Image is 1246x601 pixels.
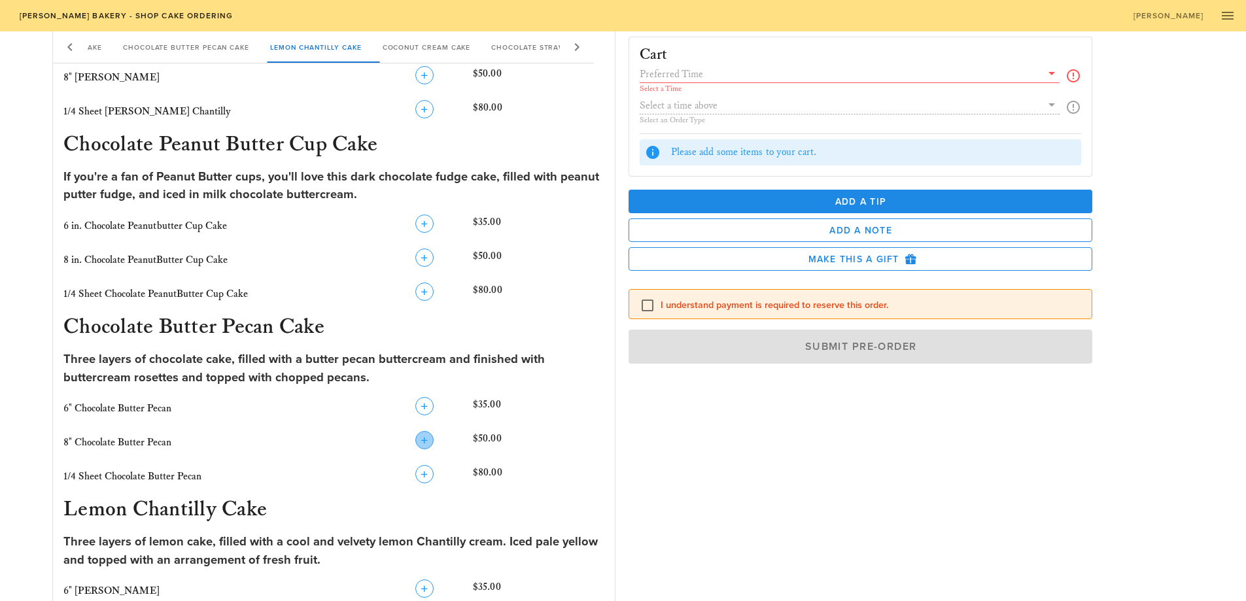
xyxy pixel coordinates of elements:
[1124,7,1212,25] a: [PERSON_NAME]
[112,31,260,63] div: Chocolate Butter Pecan Cake
[63,470,201,483] span: 1/4 Sheet Chocolate Butter Pecan
[63,71,160,84] span: 8" [PERSON_NAME]
[470,97,607,126] div: $80.00
[470,462,607,491] div: $80.00
[260,31,372,63] div: Lemon Chantilly Cake
[629,218,1093,242] button: Add a Note
[63,254,228,266] span: 8 in. Chocolate PeanutButter Cup Cake
[10,7,241,25] a: [PERSON_NAME] Bakery - Shop Cake Ordering
[470,212,607,241] div: $35.00
[661,299,1082,312] label: I understand payment is required to reserve this order.
[18,11,233,20] span: [PERSON_NAME] Bakery - Shop Cake Ordering
[640,65,1042,82] input: Preferred Time
[372,31,481,63] div: Coconut Cream Cake
[63,533,604,569] div: Three layers of lemon cake, filled with a cool and velvety lemon Chantilly cream. Iced pale yello...
[470,428,607,457] div: $50.00
[640,48,668,63] h3: Cart
[63,220,227,232] span: 6 in. Chocolate Peanutbutter Cup Cake
[61,314,607,343] h3: Chocolate Butter Pecan Cake
[63,105,231,118] span: 1/4 Sheet [PERSON_NAME] Chantilly
[629,330,1093,364] button: Submit Pre-Order
[644,340,1078,353] span: Submit Pre-Order
[470,280,607,309] div: $80.00
[61,131,607,160] h3: Chocolate Peanut Butter Cup Cake
[1133,11,1204,20] span: [PERSON_NAME]
[470,394,607,423] div: $35.00
[61,496,607,525] h3: Lemon Chantilly Cake
[640,85,1060,93] div: Select a Time
[671,145,1077,160] div: Please add some items to your cart.
[63,402,171,415] span: 6" Chocolate Butter Pecan
[629,190,1093,213] button: Add a Tip
[640,225,1082,236] span: Add a Note
[470,63,607,92] div: $50.00
[63,168,604,204] div: If you're a fan of Peanut Butter cups, you'll love this dark chocolate fudge cake, filled with pe...
[63,436,171,449] span: 8" Chocolate Butter Pecan
[640,253,1082,265] span: Make this a Gift
[63,351,604,386] div: Three layers of chocolate cake, filled with a butter pecan buttercream and finished with buttercr...
[481,31,666,63] div: Chocolate Strawberry Chantilly Cake
[639,196,1082,207] span: Add a Tip
[629,247,1093,271] button: Make this a Gift
[470,246,607,275] div: $50.00
[63,585,160,597] span: 6" [PERSON_NAME]
[63,288,248,300] span: 1/4 Sheet Chocolate PeanutButter Cup Cake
